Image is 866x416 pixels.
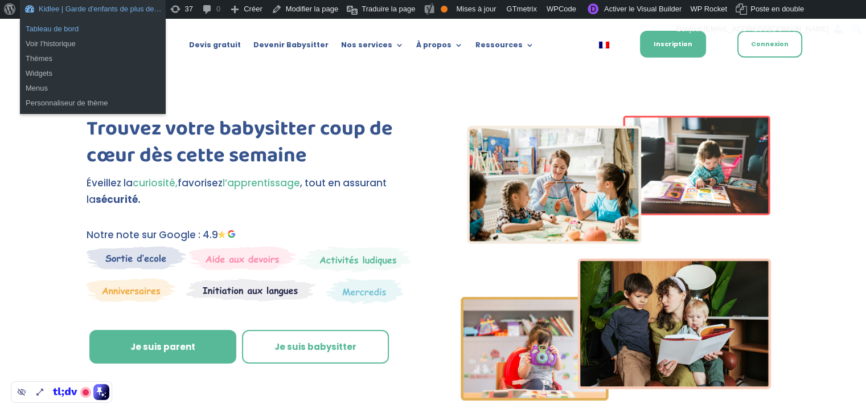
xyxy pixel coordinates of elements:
a: Widgets [20,66,166,81]
img: Français [599,42,609,48]
img: Atelier thematique [186,278,315,302]
a: Menus [20,81,166,96]
img: weekends [189,246,296,270]
a: Devenir Babysitter [253,41,329,54]
span: [EMAIL_ADDRESS][DOMAIN_NAME] [704,25,829,33]
a: Voir l'historique [20,36,166,51]
img: Thematique [326,278,403,304]
span: l’apprentissage [223,176,300,190]
h1: Trouvez votre babysitter coup de cœur dès cette semaine [87,116,414,175]
a: Je suis parent [89,330,236,364]
img: Imgs-2 [461,116,771,401]
a: Thèmes [20,51,166,66]
a: Bonjour,[EMAIL_ADDRESS][DOMAIN_NAME] [672,20,848,38]
p: Éveillez la favorisez , tout en assurant la [87,175,414,208]
a: Tableau de bord [20,22,166,36]
div: OK [441,6,448,13]
img: Anniversaire [87,278,175,302]
a: Devis gratuit [189,41,241,54]
img: Sortie decole [87,246,186,270]
a: Connexion [737,31,802,58]
p: Notre note sur Google : 4.9 [87,227,414,243]
a: Inscription [640,31,706,58]
img: Mercredi [298,246,411,272]
a: Nos services [341,41,404,54]
strong: sécurité. [96,193,141,206]
span: curiosité, [133,176,178,190]
a: À propos [416,41,463,54]
a: Personnaliseur de thème [20,96,166,111]
a: Ressources [475,41,534,54]
a: Je suis babysitter [242,330,389,364]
